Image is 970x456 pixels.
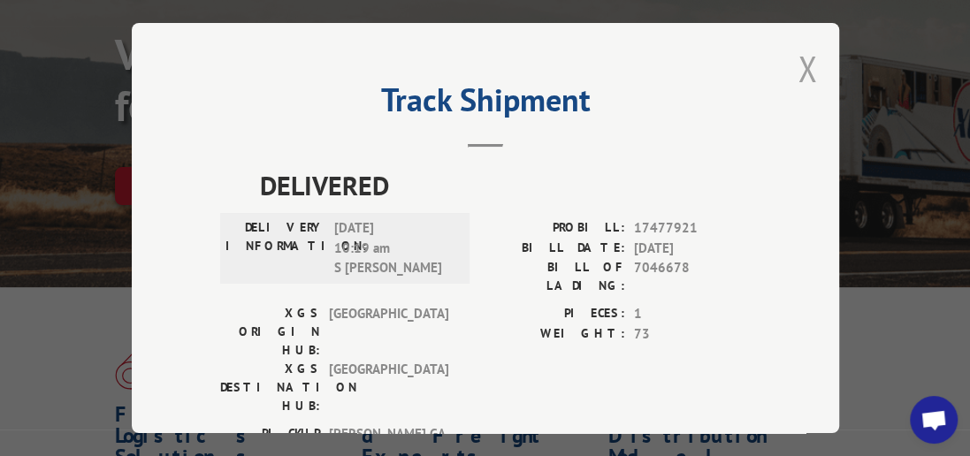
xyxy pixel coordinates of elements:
label: XGS ORIGIN HUB: [220,304,320,360]
span: [GEOGRAPHIC_DATA] [329,304,448,360]
label: PROBILL: [485,218,625,239]
label: XGS DESTINATION HUB: [220,360,320,415]
div: Open chat [910,396,958,444]
span: 17477921 [634,218,751,239]
span: [DATE] [634,238,751,258]
span: [GEOGRAPHIC_DATA] [329,360,448,415]
span: [DATE] 10:19 am S [PERSON_NAME] [334,218,454,278]
span: 7046678 [634,258,751,295]
h2: Track Shipment [220,87,751,121]
span: DELIVERED [260,165,751,205]
label: PIECES: [485,304,625,324]
span: 1 [634,304,751,324]
label: BILL OF LADING: [485,258,625,295]
label: BILL DATE: [485,238,625,258]
span: 73 [634,323,751,344]
button: Close modal [798,45,817,92]
label: DELIVERY INFORMATION: [225,218,325,278]
label: WEIGHT: [485,323,625,344]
